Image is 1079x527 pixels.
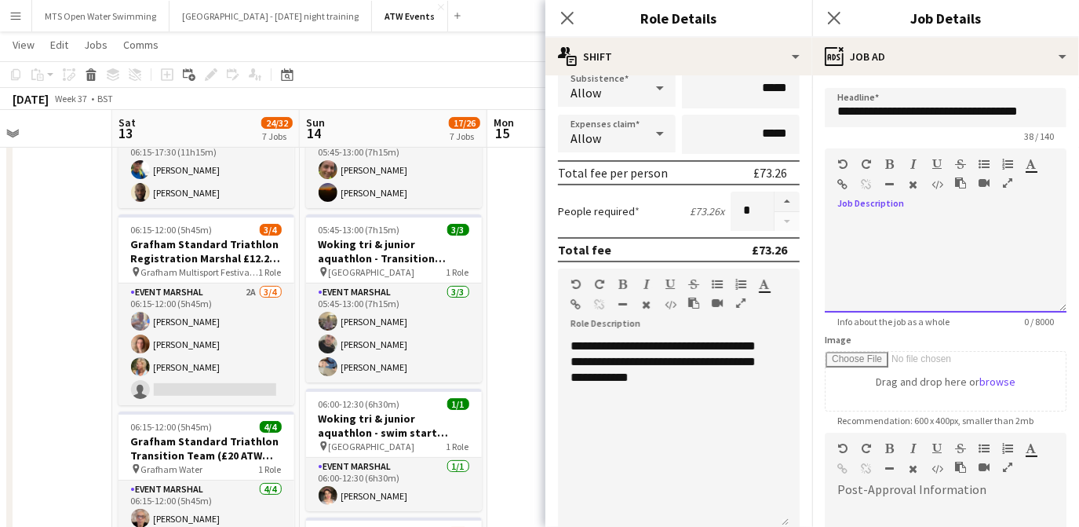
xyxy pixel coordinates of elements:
[570,298,581,311] button: Insert Link
[97,93,113,104] div: BST
[262,130,292,142] div: 7 Jobs
[304,124,325,142] span: 14
[570,85,601,101] span: Allow
[955,461,966,474] button: Paste as plain text
[1002,461,1013,474] button: Fullscreen
[690,204,724,218] div: £73.26 x
[261,117,293,129] span: 24/32
[665,298,676,311] button: HTML Code
[260,224,282,236] span: 3/4
[118,132,294,208] app-card-role: Event Marshal2/206:15-17:30 (11h15m)[PERSON_NAME][PERSON_NAME]
[545,38,812,75] div: Shift
[979,177,990,189] button: Insert video
[931,158,942,170] button: Underline
[931,178,942,191] button: HTML Code
[688,297,699,309] button: Paste as plain text
[259,463,282,475] span: 1 Role
[141,266,259,278] span: Grafham Multisport Festival (Pay includes free ATW race entry)
[306,237,482,265] h3: Woking tri & junior aquathlon - Transition marshal
[78,35,114,55] a: Jobs
[618,298,629,311] button: Horizontal Line
[259,266,282,278] span: 1 Role
[753,165,787,181] div: £73.26
[931,463,942,475] button: HTML Code
[118,115,136,130] span: Sat
[306,214,482,382] app-job-card: 05:45-13:00 (7h15m)3/3Woking tri & junior aquathlon - Transition marshal [GEOGRAPHIC_DATA]1 RoleE...
[861,158,872,170] button: Redo
[979,158,990,170] button: Unordered List
[52,93,91,104] span: Week 37
[908,463,919,475] button: Clear Formatting
[306,389,482,511] app-job-card: 06:00-12:30 (6h30m)1/1Woking tri & junior aquathlon - swim start marshal [GEOGRAPHIC_DATA]1 RoleE...
[116,124,136,142] span: 13
[884,463,895,475] button: Horizontal Line
[1012,130,1066,142] span: 38 / 140
[825,316,962,328] span: Info about the job as a whole
[955,177,966,189] button: Paste as plain text
[1002,158,1013,170] button: Ordered List
[494,115,514,130] span: Mon
[735,278,746,291] button: Ordered List
[44,35,75,55] a: Edit
[13,38,35,52] span: View
[118,284,294,405] app-card-role: Event Marshal2A3/406:15-12:00 (5h45m)[PERSON_NAME][PERSON_NAME][PERSON_NAME]
[118,434,294,463] h3: Grafham Standard Triathlon Transition Team (£20 ATW credits per hour)
[32,1,170,31] button: MTS Open Water Swimming
[752,242,787,258] div: £73.26
[775,192,800,212] button: Increase
[641,278,652,291] button: Italic
[812,38,1079,75] div: Job Ad
[491,124,514,142] span: 15
[118,214,294,405] app-job-card: 06:15-12:00 (5h45m)3/4Grafham Standard Triathlon Registration Marshal £12.21 if over 21 per hour ...
[618,278,629,291] button: Bold
[6,35,41,55] a: View
[837,442,848,455] button: Undo
[13,91,49,107] div: [DATE]
[712,278,723,291] button: Unordered List
[329,266,415,278] span: [GEOGRAPHIC_DATA]
[447,266,469,278] span: 1 Role
[884,442,895,455] button: Bold
[825,415,1046,426] span: Recommendation: 600 x 400px, smaller than 2mb
[449,117,480,129] span: 17/26
[759,278,770,291] button: Text Color
[117,35,165,55] a: Comms
[141,463,203,475] span: Grafham Water
[558,204,640,218] label: People required
[170,1,372,31] button: [GEOGRAPHIC_DATA] - [DATE] night training
[812,8,1079,28] h3: Job Details
[1012,316,1066,328] span: 0 / 8000
[688,278,699,291] button: Strikethrough
[955,442,966,455] button: Strikethrough
[123,38,159,52] span: Comms
[665,278,676,291] button: Underline
[1026,158,1037,170] button: Text Color
[837,178,848,191] button: Insert Link
[372,1,448,31] button: ATW Events
[735,297,746,309] button: Fullscreen
[884,178,895,191] button: Horizontal Line
[131,224,213,236] span: 06:15-12:00 (5h45m)
[306,412,482,440] h3: Woking tri & junior aquathlon - swim start marshal
[319,224,400,236] span: 05:45-13:00 (7h15m)
[306,284,482,382] app-card-role: Event Marshal3/305:45-13:00 (7h15m)[PERSON_NAME][PERSON_NAME][PERSON_NAME]
[1002,177,1013,189] button: Fullscreen
[260,421,282,433] span: 4/4
[1002,442,1013,455] button: Ordered List
[447,224,469,236] span: 3/3
[570,130,601,146] span: Allow
[447,398,469,410] span: 1/1
[558,242,611,258] div: Total fee
[908,178,919,191] button: Clear Formatting
[570,278,581,291] button: Undo
[50,38,68,52] span: Edit
[955,158,966,170] button: Strikethrough
[861,442,872,455] button: Redo
[908,442,919,455] button: Italic
[447,441,469,452] span: 1 Role
[594,278,605,291] button: Redo
[837,158,848,170] button: Undo
[908,158,919,170] button: Italic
